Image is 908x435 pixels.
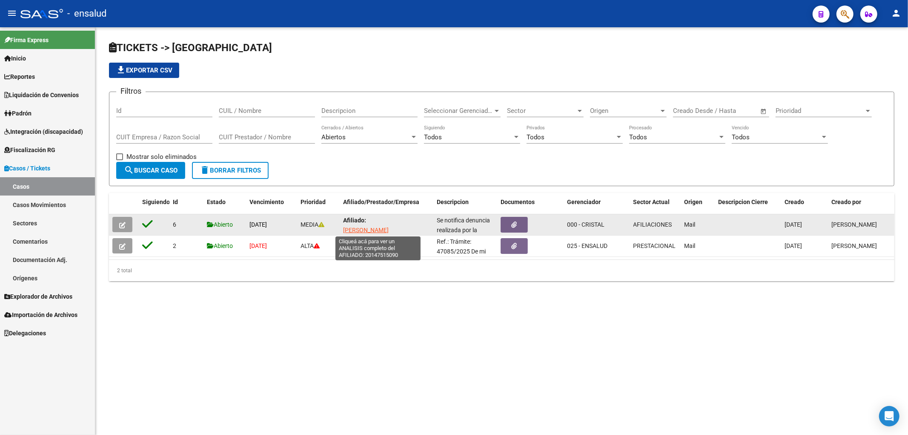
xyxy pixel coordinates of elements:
[715,107,756,115] input: Fecha fin
[785,221,802,228] span: [DATE]
[192,162,269,179] button: Borrar Filtros
[630,193,681,221] datatable-header-cell: Sector Actual
[301,221,324,228] span: MEDIA
[109,63,179,78] button: Exportar CSV
[126,152,197,162] span: Mostrar solo eliminados
[424,133,442,141] span: Todos
[169,193,203,221] datatable-header-cell: Id
[527,133,544,141] span: Todos
[4,328,46,338] span: Delegaciones
[685,199,703,205] span: Origen
[831,199,861,205] span: Creado por
[4,54,26,63] span: Inicio
[343,217,366,224] strong: Afiliado:
[719,199,768,205] span: Descripcion Cierre
[785,242,802,249] span: [DATE]
[4,164,50,173] span: Casos / Tickets
[685,242,696,249] span: Mail
[124,165,134,175] mat-icon: search
[776,107,864,115] span: Prioridad
[173,221,176,228] span: 6
[297,193,340,221] datatable-header-cell: Prioridad
[4,35,49,45] span: Firma Express
[781,193,828,221] datatable-header-cell: Creado
[828,193,894,221] datatable-header-cell: Creado por
[4,145,55,155] span: Fiscalización RG
[7,8,17,18] mat-icon: menu
[139,193,169,221] datatable-header-cell: Siguiendo
[4,292,72,301] span: Explorador de Archivos
[67,4,106,23] span: - ensalud
[685,221,696,228] span: Mail
[116,162,185,179] button: Buscar Caso
[590,107,659,115] span: Origen
[759,107,769,116] button: Open calendar
[109,260,894,281] div: 2 total
[4,109,32,118] span: Padrón
[343,199,419,205] span: Afiliado/Prestador/Empresa
[567,221,604,228] span: 000 - CRISTAL
[203,193,246,221] datatable-header-cell: Estado
[4,90,79,100] span: Liquidación de Convenios
[501,199,535,205] span: Documentos
[673,107,707,115] input: Fecha inicio
[340,193,433,221] datatable-header-cell: Afiliado/Prestador/Empresa
[433,193,497,221] datatable-header-cell: Descripcion
[116,85,146,97] h3: Filtros
[785,199,804,205] span: Creado
[629,133,647,141] span: Todos
[116,66,172,74] span: Exportar CSV
[831,221,877,228] span: [PERSON_NAME]
[437,199,469,205] span: Descripcion
[249,199,284,205] span: Vencimiento
[343,238,366,245] strong: Afiliado:
[246,193,297,221] datatable-header-cell: Vencimiento
[343,248,410,255] span: SIERRA [PERSON_NAME]
[567,199,601,205] span: Gerenciador
[633,199,670,205] span: Sector Actual
[207,221,233,228] span: Abierto
[715,193,782,221] datatable-header-cell: Descripcion Cierre
[4,310,77,320] span: Importación de Archivos
[879,406,899,426] div: Open Intercom Messenger
[564,193,630,221] datatable-header-cell: Gerenciador
[249,242,267,249] span: [DATE]
[343,227,389,243] span: [PERSON_NAME] [PERSON_NAME]
[633,221,672,228] span: AFILIACIONES
[321,133,346,141] span: Abiertos
[4,127,83,136] span: Integración (discapacidad)
[891,8,901,18] mat-icon: person
[109,42,272,54] span: TICKETS -> [GEOGRAPHIC_DATA]
[173,199,178,205] span: Id
[497,193,564,221] datatable-header-cell: Documentos
[567,242,607,249] span: 025 - ENSALUD
[124,167,178,174] span: Buscar Caso
[732,133,750,141] span: Todos
[207,199,226,205] span: Estado
[633,242,676,249] span: PRESTACIONAL
[173,242,176,249] span: 2
[301,242,320,249] span: ALTA
[424,107,493,115] span: Seleccionar Gerenciador
[4,72,35,81] span: Reportes
[200,167,261,174] span: Borrar Filtros
[249,221,267,228] span: [DATE]
[142,199,170,205] span: Siguiendo
[301,199,326,205] span: Prioridad
[507,107,576,115] span: Sector
[207,242,233,249] span: Abierto
[831,242,877,249] span: [PERSON_NAME]
[200,165,210,175] mat-icon: delete
[681,193,715,221] datatable-header-cell: Origen
[116,65,126,75] mat-icon: file_download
